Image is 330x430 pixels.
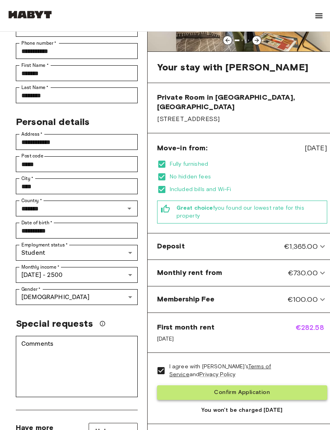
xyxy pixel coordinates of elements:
[21,40,57,47] label: Phone number
[296,322,327,343] span: €282.58
[21,131,43,138] label: Address
[16,43,138,59] div: Phone number
[157,406,327,414] span: You won't be charged [DATE]
[157,294,214,305] span: Membership Fee
[170,173,327,181] span: No hidden fees
[170,186,327,193] span: Included bills and Wi-Fi
[16,223,138,239] input: Choose date, selected date is Dec 8, 2001
[157,385,327,400] button: Confirm Application
[21,153,44,159] label: Post code
[16,318,93,330] span: Special requests
[21,286,40,293] label: Gender
[21,175,34,182] label: City
[16,65,138,81] div: First Name
[169,363,321,379] span: I agree with [PERSON_NAME]'s and
[305,143,327,153] span: [DATE]
[6,11,54,19] img: Habyt
[157,268,222,278] span: Monthly rent from
[157,335,214,343] span: [DATE]
[157,143,207,153] span: Move-in from:
[21,84,49,91] label: Last Name
[124,203,135,214] button: Open
[99,320,106,327] svg: We'll do our best to accommodate your request, but please note we can't guarantee it will be poss...
[157,115,327,123] span: [STREET_ADDRESS]
[288,294,318,305] span: €100.00
[21,197,42,204] label: Country
[16,289,138,305] div: [DEMOGRAPHIC_DATA]
[170,160,327,168] span: Fully furnished
[21,241,68,248] label: Employment status
[16,178,138,194] div: City
[16,267,138,283] div: [DATE] - 2500
[16,156,138,172] div: Post code
[157,61,308,73] span: Your stay with [PERSON_NAME]
[16,134,138,150] div: Address
[16,87,138,103] div: Last Name
[16,116,89,127] span: Personal details
[21,219,52,226] label: Date of birth
[176,205,215,211] b: Great choice!
[157,93,327,112] span: Private Room in [GEOGRAPHIC_DATA], [GEOGRAPHIC_DATA]
[16,245,138,261] div: Student
[199,371,235,378] a: Privacy Policy
[288,268,318,278] span: €730.00
[284,241,317,252] span: €1,365.00
[21,263,59,271] label: Monthly income
[176,204,324,220] span: you found our lowest rate for this property
[157,241,185,252] span: Deposit
[21,62,49,69] label: First Name
[16,336,138,397] div: Comments
[157,322,214,332] span: First month rent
